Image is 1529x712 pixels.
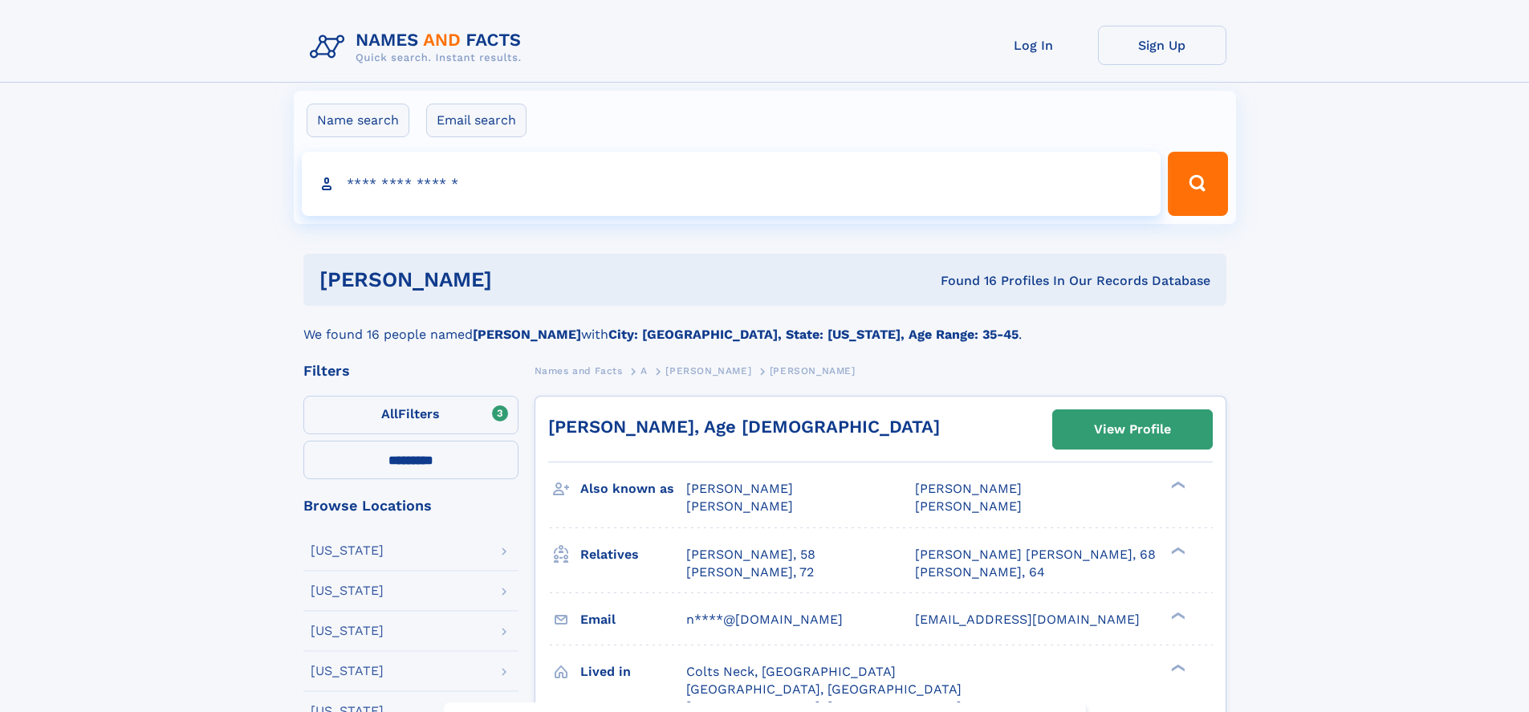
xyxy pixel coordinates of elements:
[770,365,856,376] span: [PERSON_NAME]
[686,563,814,581] a: [PERSON_NAME], 72
[548,417,940,437] a: [PERSON_NAME], Age [DEMOGRAPHIC_DATA]
[307,104,409,137] label: Name search
[686,546,815,563] a: [PERSON_NAME], 58
[580,541,686,568] h3: Relatives
[535,360,623,380] a: Names and Facts
[311,584,384,597] div: [US_STATE]
[686,498,793,514] span: [PERSON_NAME]
[915,481,1022,496] span: [PERSON_NAME]
[686,664,896,679] span: Colts Neck, [GEOGRAPHIC_DATA]
[686,481,793,496] span: [PERSON_NAME]
[970,26,1098,65] a: Log In
[426,104,527,137] label: Email search
[302,152,1161,216] input: search input
[1094,411,1171,448] div: View Profile
[1167,662,1186,673] div: ❯
[640,360,648,380] a: A
[580,658,686,686] h3: Lived in
[311,625,384,637] div: [US_STATE]
[1098,26,1226,65] a: Sign Up
[381,406,398,421] span: All
[915,563,1045,581] a: [PERSON_NAME], 64
[303,498,518,513] div: Browse Locations
[580,606,686,633] h3: Email
[915,612,1140,627] span: [EMAIL_ADDRESS][DOMAIN_NAME]
[1053,410,1212,449] a: View Profile
[1168,152,1227,216] button: Search Button
[915,498,1022,514] span: [PERSON_NAME]
[1167,610,1186,620] div: ❯
[665,365,751,376] span: [PERSON_NAME]
[915,546,1156,563] a: [PERSON_NAME] [PERSON_NAME], 68
[303,364,518,378] div: Filters
[311,544,384,557] div: [US_STATE]
[686,681,962,697] span: [GEOGRAPHIC_DATA], [GEOGRAPHIC_DATA]
[303,26,535,69] img: Logo Names and Facts
[1167,480,1186,490] div: ❯
[311,665,384,677] div: [US_STATE]
[1167,545,1186,555] div: ❯
[608,327,1019,342] b: City: [GEOGRAPHIC_DATA], State: [US_STATE], Age Range: 35-45
[303,306,1226,344] div: We found 16 people named with .
[580,475,686,502] h3: Also known as
[665,360,751,380] a: [PERSON_NAME]
[640,365,648,376] span: A
[473,327,581,342] b: [PERSON_NAME]
[319,270,717,290] h1: [PERSON_NAME]
[303,396,518,434] label: Filters
[716,272,1210,290] div: Found 16 Profiles In Our Records Database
